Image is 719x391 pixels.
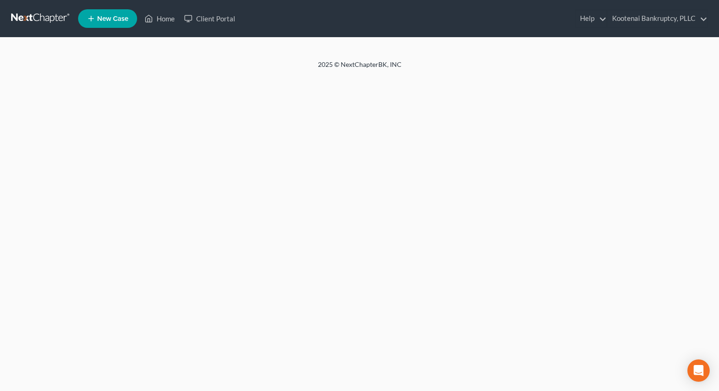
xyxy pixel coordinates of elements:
[179,10,240,27] a: Client Portal
[78,9,137,28] new-legal-case-button: New Case
[687,359,710,382] div: Open Intercom Messenger
[575,10,607,27] a: Help
[95,60,625,77] div: 2025 © NextChapterBK, INC
[607,10,707,27] a: Kootenai Bankruptcy, PLLC
[140,10,179,27] a: Home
